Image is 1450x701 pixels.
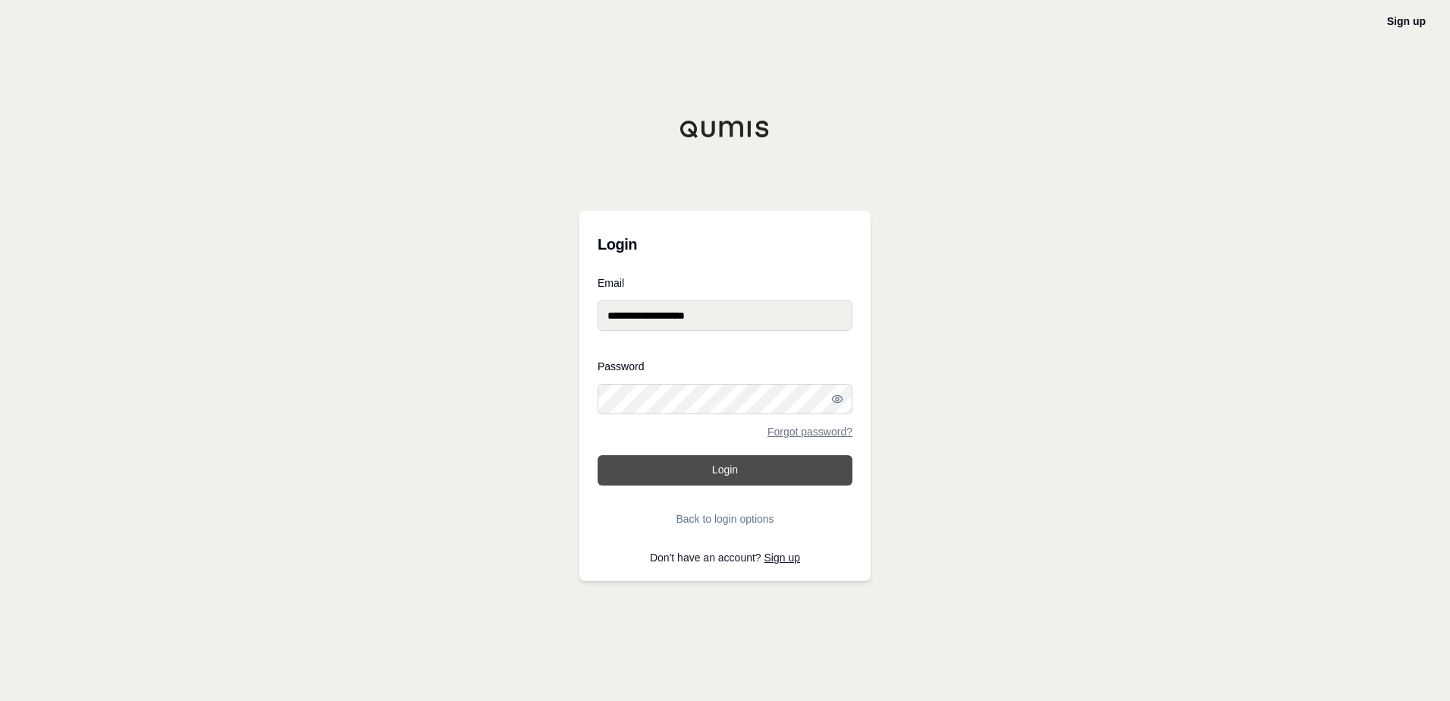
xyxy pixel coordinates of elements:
[598,504,852,534] button: Back to login options
[598,278,852,288] label: Email
[598,361,852,372] label: Password
[598,229,852,259] h3: Login
[598,455,852,486] button: Login
[767,426,852,437] a: Forgot password?
[1387,15,1426,27] a: Sign up
[598,552,852,563] p: Don't have an account?
[764,552,800,564] a: Sign up
[679,120,771,138] img: Qumis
